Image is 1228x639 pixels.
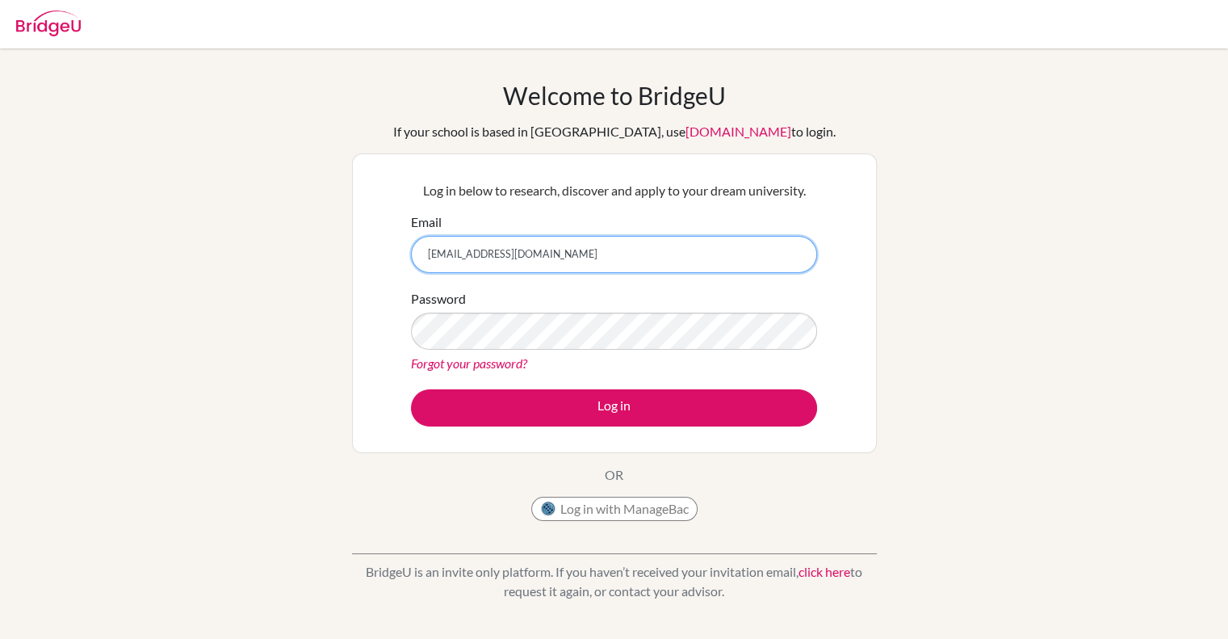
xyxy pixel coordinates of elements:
label: Email [411,212,442,232]
p: Log in below to research, discover and apply to your dream university. [411,181,817,200]
a: [DOMAIN_NAME] [685,124,791,139]
div: If your school is based in [GEOGRAPHIC_DATA], use to login. [393,122,836,141]
button: Log in with ManageBac [531,497,698,521]
h1: Welcome to BridgeU [503,81,726,110]
a: click here [798,564,850,579]
p: BridgeU is an invite only platform. If you haven’t received your invitation email, to request it ... [352,562,877,601]
label: Password [411,289,466,309]
button: Log in [411,389,817,427]
img: Bridge-U [16,11,81,36]
p: OR [605,465,623,485]
a: Forgot your password? [411,355,527,371]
